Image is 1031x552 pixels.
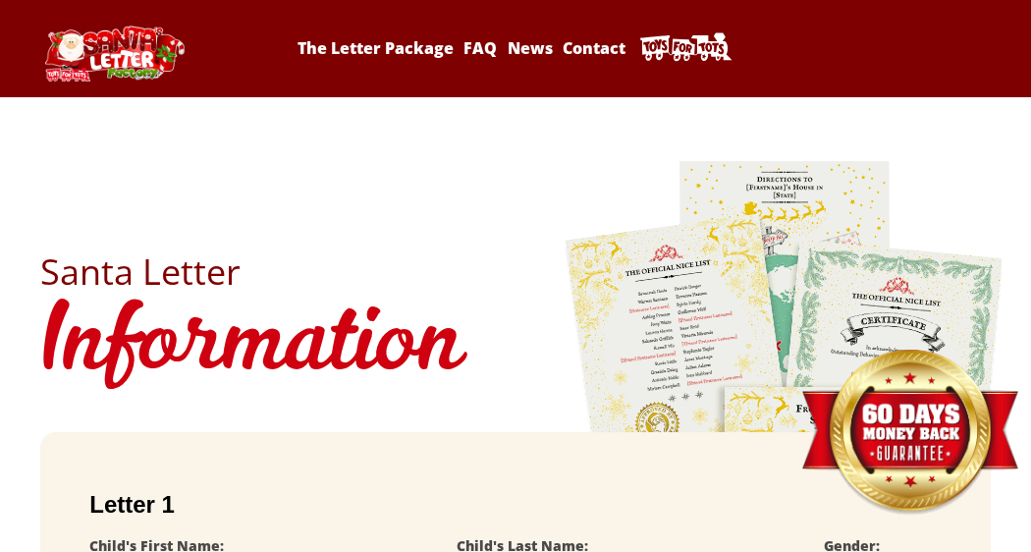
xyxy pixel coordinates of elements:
a: The Letter Package [295,37,457,59]
h2: Santa Letter [40,254,991,290]
a: FAQ [461,37,500,59]
a: Contact [560,37,628,59]
h2: Letter 1 [89,491,942,519]
img: Santa Letter Logo [40,26,188,82]
img: Money Back Guarantee [799,349,1020,517]
a: News [504,37,555,59]
h1: Information [40,290,991,403]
